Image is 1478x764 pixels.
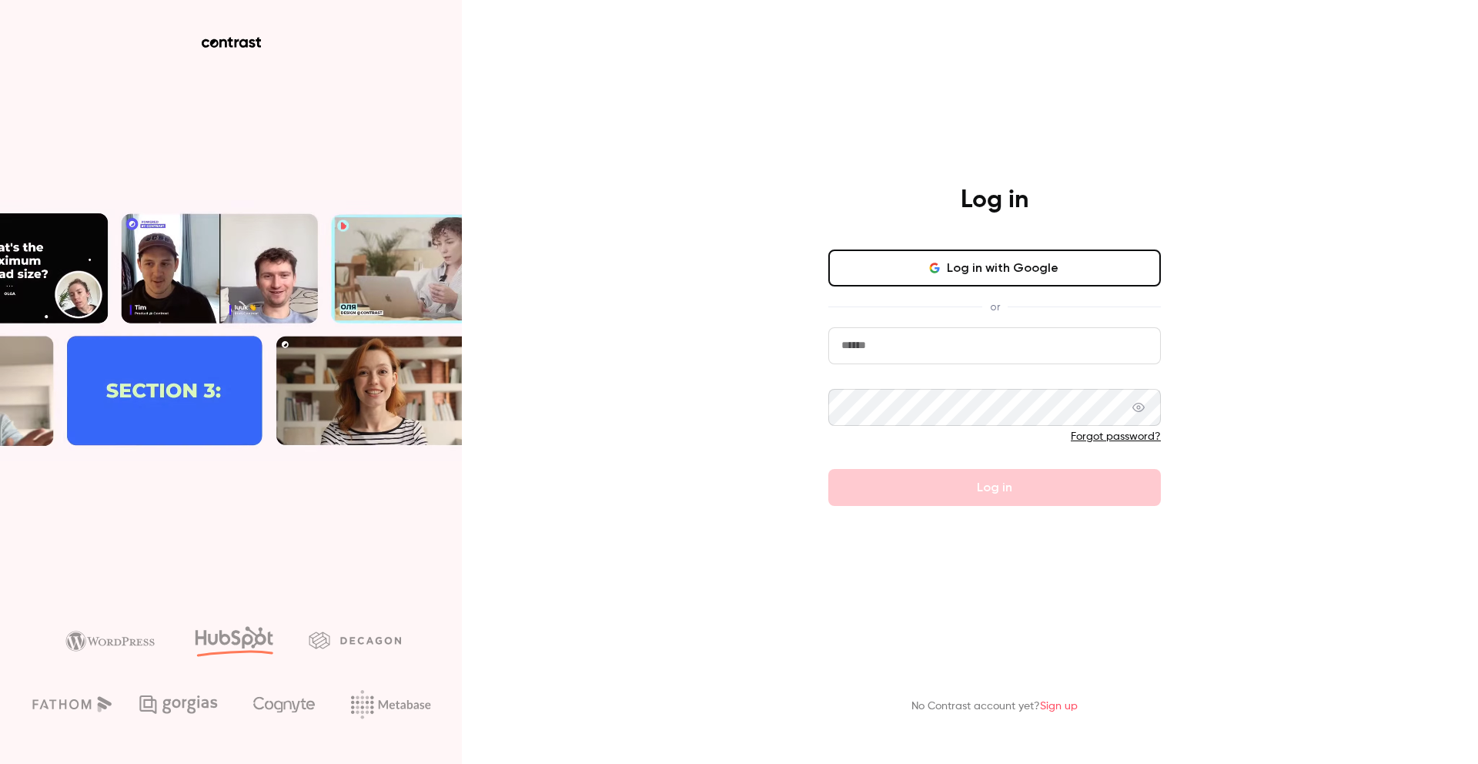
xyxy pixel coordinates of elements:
[982,299,1008,315] span: or
[828,250,1161,286] button: Log in with Google
[309,632,401,648] img: decagon
[911,699,1078,715] p: No Contrast account yet?
[1040,701,1078,712] a: Sign up
[1071,431,1161,442] a: Forgot password?
[961,185,1028,216] h4: Log in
